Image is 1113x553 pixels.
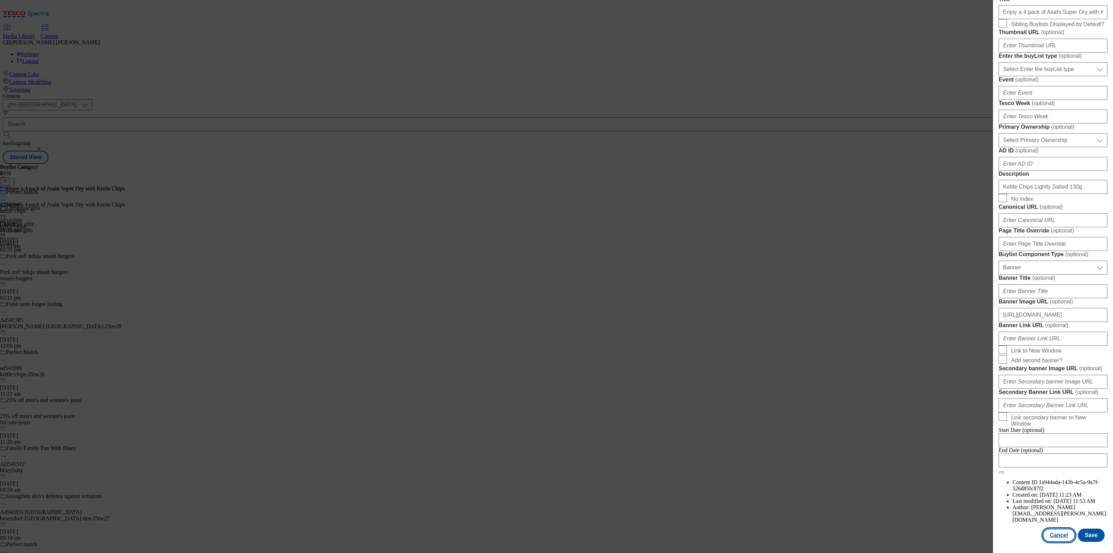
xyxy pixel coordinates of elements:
span: ( optional ) [1058,53,1082,59]
input: Enter Title [999,5,1107,19]
span: ( optional ) [1015,77,1039,82]
input: Enter Banner Image URL [999,308,1107,322]
input: Enter Secondary banner Image URL [999,375,1107,389]
label: Secondary banner Image URL [999,365,1107,372]
input: Enter Date [999,433,1107,447]
li: Author: [1012,504,1107,523]
span: Link to New Window [1011,348,1062,354]
span: ( optional ) [1065,251,1089,257]
span: ( optional ) [1040,204,1063,210]
span: ( optional ) [1075,389,1098,395]
label: Event [999,76,1107,83]
label: Description [999,171,1107,177]
span: ( optional ) [1032,275,1056,281]
input: Enter Date [999,453,1107,467]
span: Sibling Buylists Displayed by Default? [1011,21,1104,27]
span: Add second banner? [1011,357,1063,364]
input: Enter Tesco Week [999,110,1107,124]
span: 1a944ada-143b-4c5a-9a7f-526d85fc87f2 [1012,479,1099,491]
span: Start Date (optional) [999,427,1044,433]
span: ( optional ) [1045,322,1068,328]
label: Secondary Banner Link URL [999,389,1107,396]
span: ( optional ) [1051,124,1074,130]
span: [DATE] 11:53 AM [1054,498,1095,504]
button: Cancel [1043,529,1075,542]
button: Save [1078,529,1105,542]
span: No Index [1011,196,1033,202]
span: ( optional ) [1041,29,1064,35]
span: End Date (optional) [999,447,1043,453]
input: Enter Banner Title [999,284,1107,298]
span: [DATE] 11:23 AM [1040,492,1081,498]
li: Content ID [1012,479,1107,492]
input: Enter Banner Link URL [999,332,1107,346]
span: [PERSON_NAME][EMAIL_ADDRESS][PERSON_NAME][DOMAIN_NAME] [1012,504,1106,523]
label: Thumbnail URL [999,29,1107,36]
label: Canonical URL [999,204,1107,211]
span: ( optional ) [1050,299,1073,305]
input: Enter Thumbnail URL [999,39,1107,53]
label: Banner Image URL [999,298,1107,305]
label: Banner Link URL [999,322,1107,329]
label: Primary Ownership [999,124,1107,131]
span: ( optional ) [1051,228,1074,234]
span: ( optional ) [1079,365,1103,371]
span: Link secondary banner to New Window [1011,414,1105,427]
label: AD ID [999,147,1107,154]
input: Enter Event [999,86,1107,100]
label: Banner Title [999,275,1107,282]
input: Enter Secondary Banner Link URL [999,398,1107,412]
li: Last modified on: [1012,498,1107,504]
input: Enter Description [999,180,1107,194]
li: Created on: [1012,492,1107,498]
span: ( optional ) [1015,148,1039,153]
label: Enter the buyList type [999,53,1107,60]
input: Enter Canonical URL [999,213,1107,227]
input: Enter AD ID [999,157,1107,171]
label: Buylist Component Type [999,251,1107,258]
label: Tesco Week [999,100,1107,107]
span: ( optional ) [1032,100,1055,106]
label: Page Title Override [999,227,1107,234]
input: Enter Page Title Override [999,237,1107,251]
